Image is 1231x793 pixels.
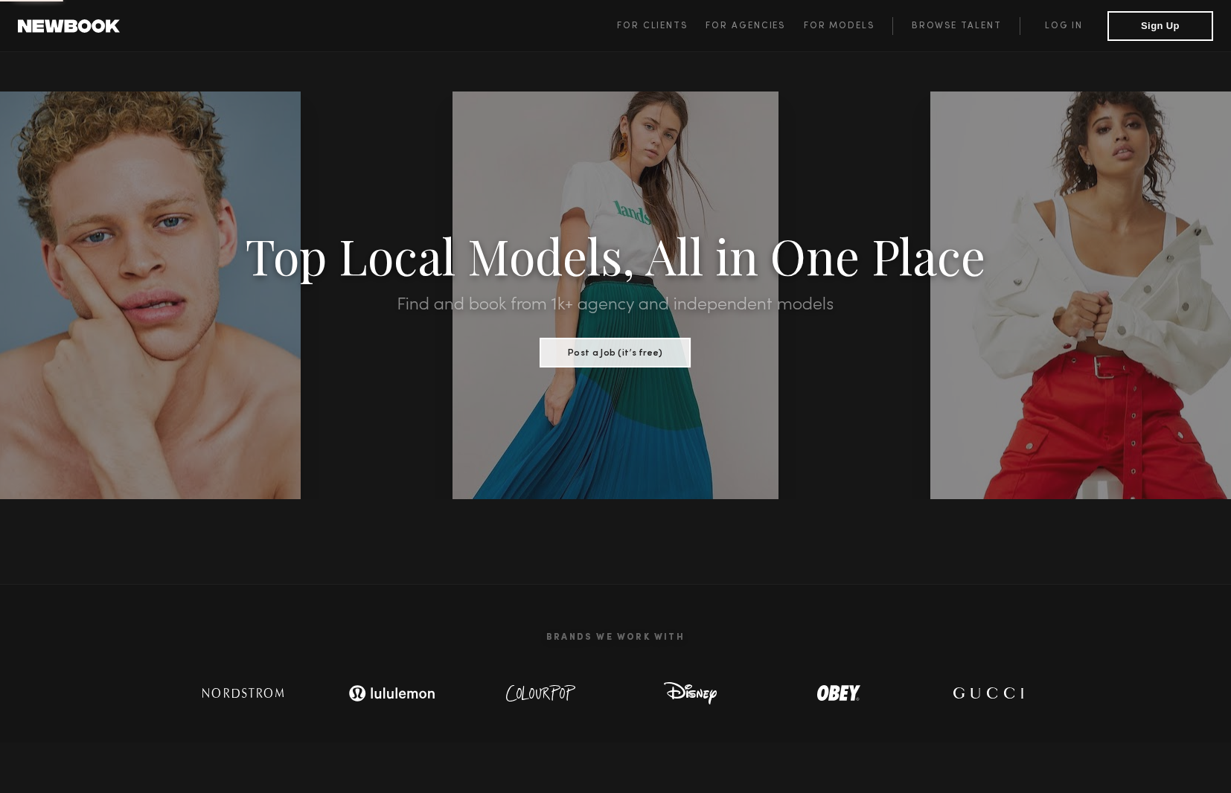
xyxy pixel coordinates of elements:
[939,678,1036,708] img: logo-gucci.svg
[169,614,1062,661] h2: Brands We Work With
[892,17,1020,35] a: Browse Talent
[804,22,875,30] span: For Models
[642,678,738,708] img: logo-disney.svg
[92,232,1139,278] h1: Top Local Models, All in One Place
[790,678,887,708] img: logo-obey.svg
[617,17,706,35] a: For Clients
[706,22,785,30] span: For Agencies
[540,343,691,359] a: Post a Job (it’s free)
[540,338,691,367] button: Post a Job (it’s free)
[617,22,688,30] span: For Clients
[191,678,295,708] img: logo-nordstrom.svg
[340,678,444,708] img: logo-lulu.svg
[493,678,589,708] img: logo-colour-pop.svg
[804,17,893,35] a: For Models
[1020,17,1107,35] a: Log in
[92,296,1139,314] h2: Find and book from 1k+ agency and independent models
[706,17,803,35] a: For Agencies
[1107,11,1213,41] button: Sign Up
